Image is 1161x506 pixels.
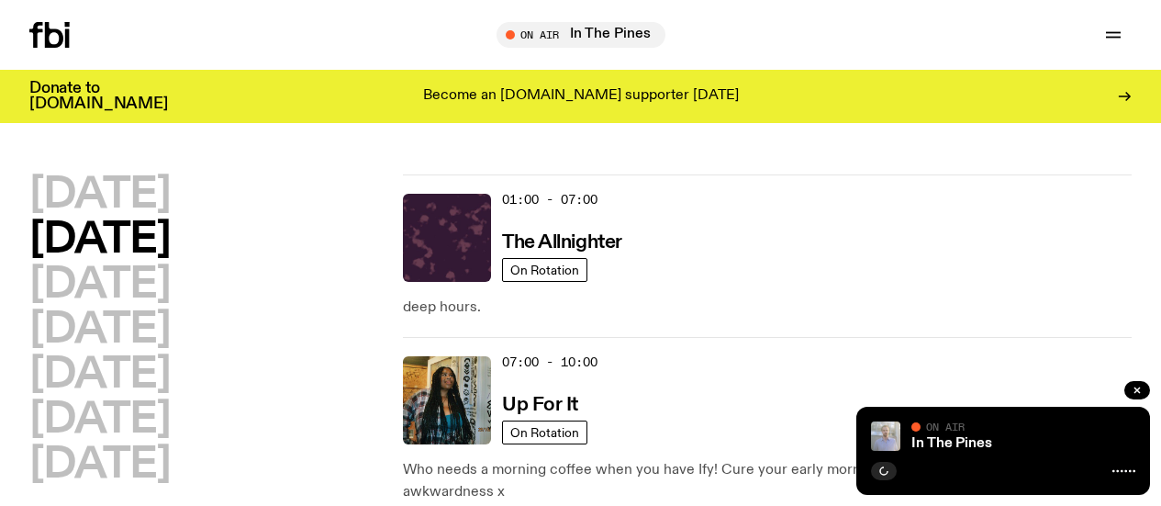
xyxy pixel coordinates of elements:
[403,297,1132,319] p: deep hours.
[403,459,1132,503] p: Who needs a morning coffee when you have Ify! Cure your early morning grog w/ SMAC, chat and extr...
[502,230,622,253] a: The Allnighter
[29,309,170,351] button: [DATE]
[29,399,170,441] button: [DATE]
[403,356,491,444] img: Ify - a Brown Skin girl with black braided twists, looking up to the side with her tongue stickin...
[497,22,665,48] button: On AirIn The Pines
[502,396,578,415] h3: Up For It
[502,233,622,253] h3: The Allnighter
[29,174,170,216] button: [DATE]
[911,436,992,451] a: In The Pines
[29,219,170,261] button: [DATE]
[29,354,170,396] button: [DATE]
[510,426,579,440] span: On Rotation
[423,88,739,105] p: Become an [DOMAIN_NAME] supporter [DATE]
[502,354,597,371] span: 07:00 - 10:00
[29,264,170,306] button: [DATE]
[502,191,597,208] span: 01:00 - 07:00
[502,392,578,415] a: Up For It
[510,264,579,277] span: On Rotation
[29,444,170,486] button: [DATE]
[502,258,587,282] a: On Rotation
[502,421,587,444] a: On Rotation
[926,421,965,433] span: On Air
[29,81,168,112] h3: Donate to [DOMAIN_NAME]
